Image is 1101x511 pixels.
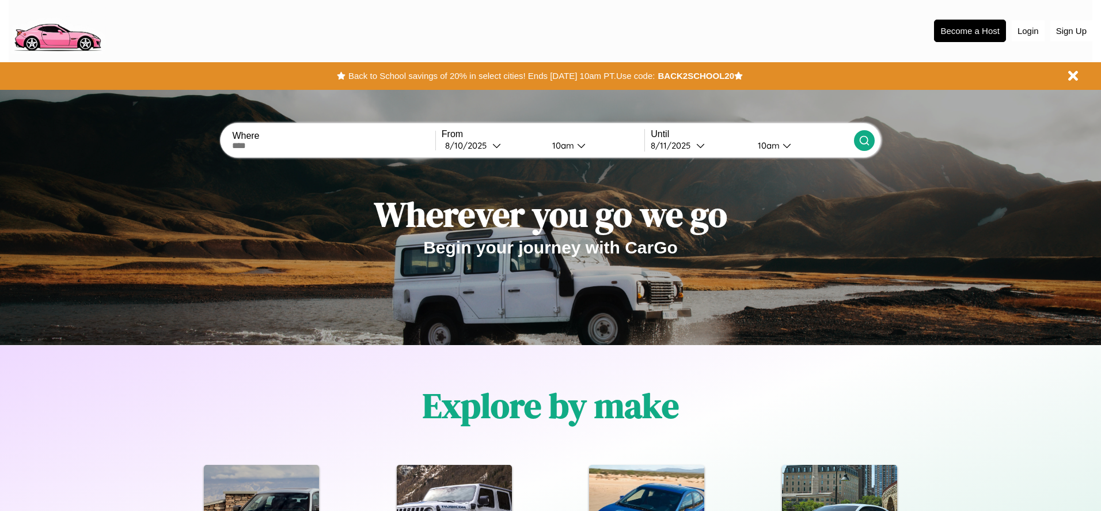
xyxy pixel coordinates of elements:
button: 10am [749,139,853,152]
b: BACK2SCHOOL20 [658,71,734,81]
button: 8/10/2025 [442,139,543,152]
img: logo [9,6,106,54]
button: Become a Host [934,20,1006,42]
div: 10am [546,140,577,151]
div: 10am [752,140,783,151]
button: Login [1012,20,1045,41]
button: Back to School savings of 20% in select cities! Ends [DATE] 10am PT.Use code: [346,68,658,84]
div: 8 / 11 / 2025 [651,140,696,151]
label: Until [651,129,853,139]
div: 8 / 10 / 2025 [445,140,492,151]
h1: Explore by make [423,382,679,429]
label: From [442,129,644,139]
button: Sign Up [1050,20,1092,41]
button: 10am [543,139,644,152]
label: Where [232,131,435,141]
